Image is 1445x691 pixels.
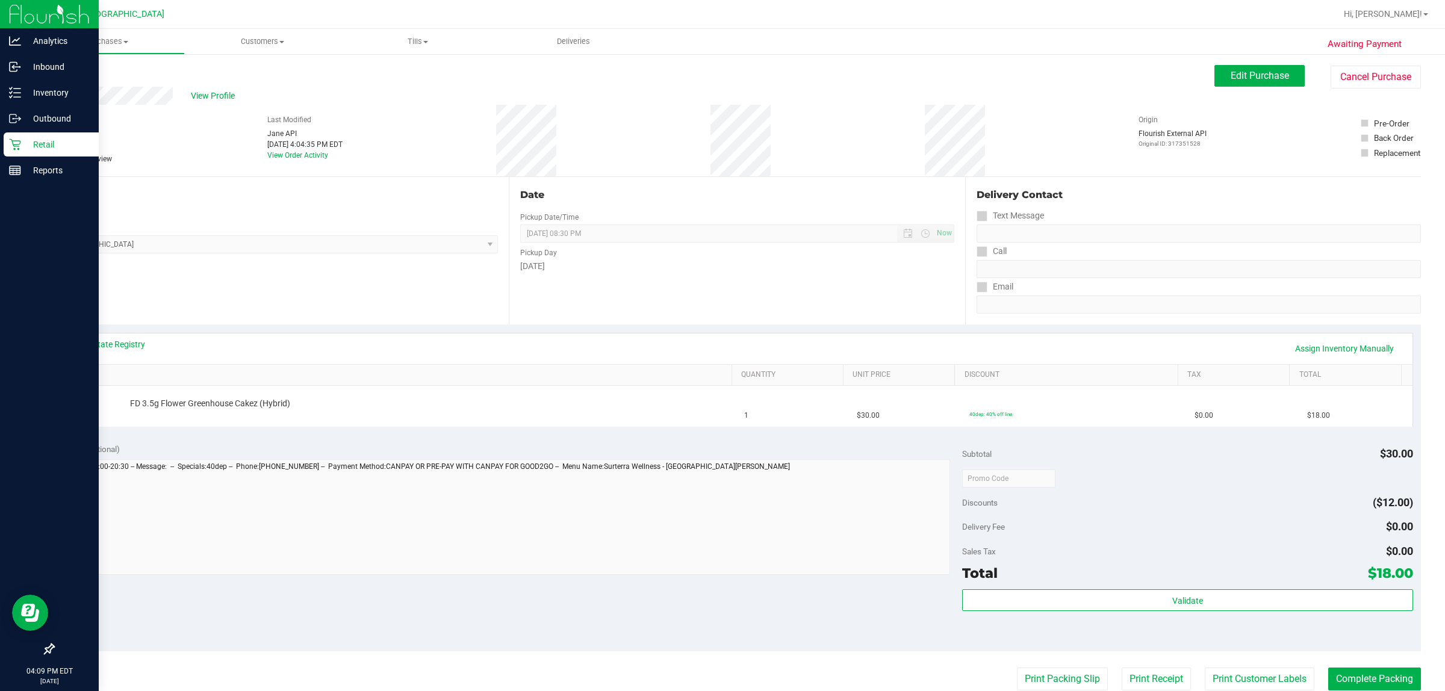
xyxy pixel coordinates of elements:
div: Delivery Contact [977,188,1421,202]
div: [DATE] 4:04:35 PM EDT [267,139,343,150]
div: Date [520,188,954,202]
span: Customers [185,36,340,47]
span: Hi, [PERSON_NAME]! [1344,9,1422,19]
span: FD 3.5g Flower Greenhouse Cakez (Hybrid) [130,398,290,409]
span: Delivery Fee [962,522,1005,531]
a: Tax [1187,370,1285,380]
span: Validate [1172,596,1203,606]
div: Jane API [267,128,343,139]
div: Flourish External API [1139,128,1207,148]
button: Complete Packing [1328,668,1421,690]
span: Awaiting Payment [1328,37,1402,51]
a: Total [1299,370,1397,380]
span: $18.00 [1307,410,1330,421]
label: Email [977,278,1013,296]
span: Discounts [962,492,998,513]
a: Purchases [29,29,185,54]
p: Reports [21,163,93,178]
span: $30.00 [1380,447,1413,460]
a: View Order Activity [267,151,328,160]
span: Edit Purchase [1231,70,1289,81]
p: Analytics [21,34,93,48]
span: View Profile [191,90,239,102]
inline-svg: Retail [9,138,21,150]
span: $30.00 [857,410,880,421]
p: Retail [21,137,93,152]
button: Print Packing Slip [1017,668,1108,690]
input: Format: (999) 999-9999 [977,260,1421,278]
span: [GEOGRAPHIC_DATA] [82,9,164,19]
div: Replacement [1374,147,1420,159]
a: Assign Inventory Manually [1287,338,1402,359]
p: [DATE] [5,677,93,686]
button: Validate [962,589,1412,611]
span: ($12.00) [1373,496,1413,509]
span: $18.00 [1368,565,1413,581]
span: Tills [340,36,496,47]
span: 40dep: 40% off line [969,411,1012,417]
span: 1 [744,410,748,421]
span: $0.00 [1195,410,1213,421]
p: Inventory [21,85,93,100]
p: Inbound [21,60,93,74]
label: Last Modified [267,114,311,125]
a: Customers [185,29,341,54]
inline-svg: Outbound [9,113,21,125]
span: $0.00 [1386,520,1413,533]
a: Deliveries [496,29,652,54]
iframe: Resource center [12,595,48,631]
button: Edit Purchase [1214,65,1305,87]
p: Original ID: 317351528 [1139,139,1207,148]
a: Unit Price [853,370,950,380]
button: Cancel Purchase [1331,66,1421,88]
label: Origin [1139,114,1158,125]
a: Discount [965,370,1173,380]
input: Promo Code [962,469,1055,488]
a: Tills [340,29,496,54]
label: Call [977,243,1007,260]
button: Print Customer Labels [1205,668,1314,690]
span: Sales Tax [962,547,996,556]
input: Format: (999) 999-9999 [977,225,1421,243]
p: 04:09 PM EDT [5,666,93,677]
inline-svg: Reports [9,164,21,176]
a: Quantity [741,370,839,380]
button: Print Receipt [1122,668,1191,690]
label: Pickup Date/Time [520,212,579,223]
a: SKU [71,370,727,380]
div: Location [53,188,498,202]
span: Total [962,565,998,581]
div: [DATE] [520,260,954,273]
inline-svg: Inbound [9,61,21,73]
label: Pickup Day [520,247,557,258]
a: View State Registry [73,338,145,350]
div: Back Order [1374,132,1414,144]
inline-svg: Inventory [9,87,21,99]
div: Pre-Order [1374,117,1409,129]
inline-svg: Analytics [9,35,21,47]
span: Subtotal [962,449,992,459]
span: $0.00 [1386,545,1413,557]
label: Text Message [977,207,1044,225]
span: Purchases [30,36,184,47]
span: Deliveries [541,36,606,47]
p: Outbound [21,111,93,126]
